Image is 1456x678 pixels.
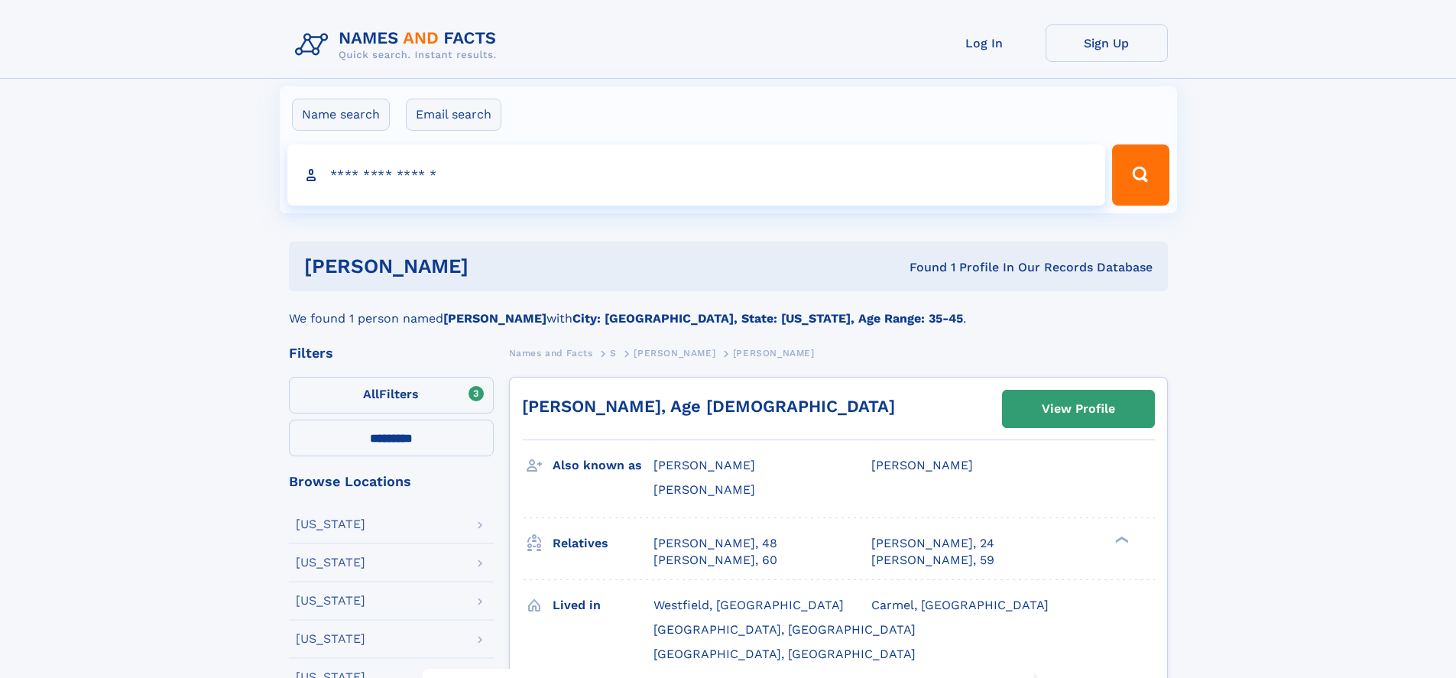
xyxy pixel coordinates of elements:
div: ❯ [1111,534,1130,544]
span: S [610,348,617,358]
a: S [610,343,617,362]
a: Sign Up [1046,24,1168,62]
div: We found 1 person named with . [289,291,1168,328]
a: [PERSON_NAME], 59 [871,552,994,569]
span: [PERSON_NAME] [653,458,755,472]
div: [US_STATE] [296,595,365,607]
label: Email search [406,99,501,131]
div: [US_STATE] [296,556,365,569]
span: All [363,387,379,401]
h1: [PERSON_NAME] [304,257,689,276]
span: [PERSON_NAME] [871,458,973,472]
h3: Relatives [553,530,653,556]
span: Carmel, [GEOGRAPHIC_DATA] [871,598,1049,612]
div: Found 1 Profile In Our Records Database [689,259,1153,276]
b: City: [GEOGRAPHIC_DATA], State: [US_STATE], Age Range: 35-45 [572,311,963,326]
a: Log In [923,24,1046,62]
span: [GEOGRAPHIC_DATA], [GEOGRAPHIC_DATA] [653,647,916,661]
span: [PERSON_NAME] [653,482,755,497]
a: [PERSON_NAME], 60 [653,552,777,569]
a: [PERSON_NAME] [634,343,715,362]
div: Filters [289,346,494,360]
span: [PERSON_NAME] [634,348,715,358]
h3: Lived in [553,592,653,618]
a: [PERSON_NAME], 24 [871,535,994,552]
span: [PERSON_NAME] [733,348,815,358]
div: Browse Locations [289,475,494,488]
h3: Also known as [553,453,653,478]
span: Westfield, [GEOGRAPHIC_DATA] [653,598,844,612]
input: search input [287,144,1106,206]
img: Logo Names and Facts [289,24,509,66]
span: [GEOGRAPHIC_DATA], [GEOGRAPHIC_DATA] [653,622,916,637]
div: [US_STATE] [296,633,365,645]
label: Name search [292,99,390,131]
a: Names and Facts [509,343,593,362]
a: [PERSON_NAME], 48 [653,535,777,552]
b: [PERSON_NAME] [443,311,546,326]
button: Search Button [1112,144,1169,206]
a: [PERSON_NAME], Age [DEMOGRAPHIC_DATA] [522,397,895,416]
div: [US_STATE] [296,518,365,530]
div: View Profile [1042,391,1115,427]
label: Filters [289,377,494,414]
a: View Profile [1003,391,1154,427]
